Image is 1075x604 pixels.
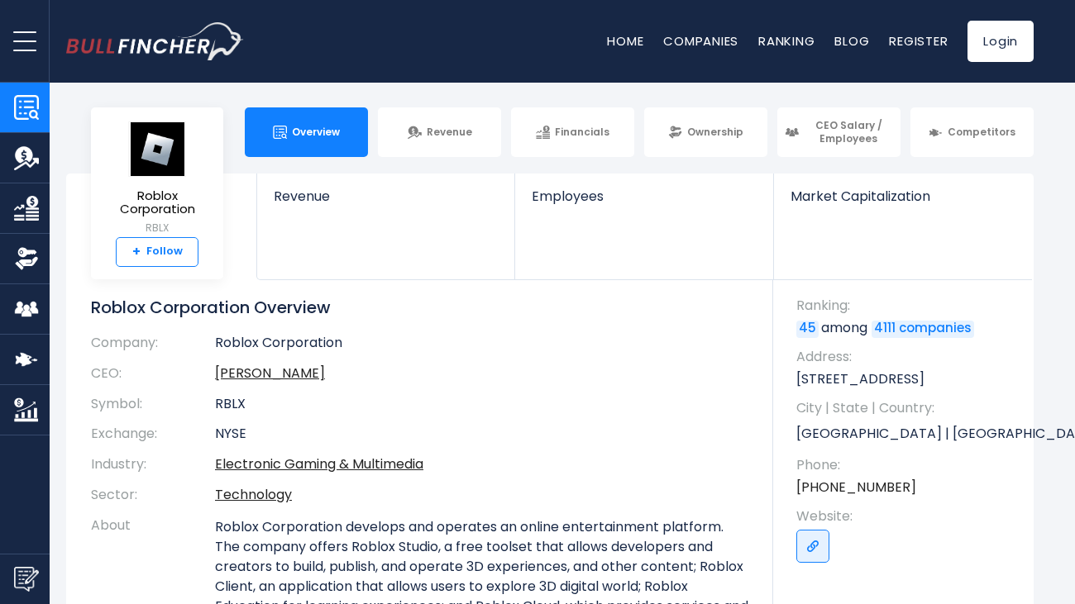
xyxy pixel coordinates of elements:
img: Ownership [14,246,39,271]
a: Blog [834,32,869,50]
span: Phone: [796,456,1017,474]
td: NYSE [215,419,748,449]
th: Symbol: [91,389,215,420]
span: City | State | Country: [796,399,1017,417]
span: Roblox Corporation [104,189,210,216]
a: Electronic Gaming & Multimedia [215,454,423,473]
span: Market Capitalization [791,188,1015,204]
strong: + [132,245,141,259]
span: Ownership [687,126,743,139]
span: Overview [292,126,340,139]
img: bullfincher logo [66,22,244,60]
a: ceo [215,364,325,383]
td: Roblox Corporation [215,335,748,359]
span: Revenue [274,188,498,204]
a: Register [889,32,948,50]
th: CEO: [91,359,215,389]
a: Login [967,21,1034,62]
th: Exchange: [91,419,215,449]
small: RBLX [104,221,210,235]
a: Competitors [910,107,1034,157]
th: Company: [91,335,215,359]
a: Employees [515,174,772,232]
span: Employees [532,188,756,204]
a: Technology [215,485,292,504]
th: Sector: [91,480,215,511]
th: Industry: [91,449,215,480]
span: Address: [796,348,1017,366]
span: Financials [555,126,609,139]
a: CEO Salary / Employees [777,107,901,157]
span: Revenue [427,126,472,139]
a: Companies [663,32,738,50]
a: Ranking [758,32,815,50]
span: CEO Salary / Employees [804,119,893,145]
a: 45 [796,321,819,337]
span: Ranking: [796,297,1017,315]
a: Roblox Corporation RBLX [103,121,211,237]
a: +Follow [116,237,198,267]
a: 4111 companies [872,321,974,337]
a: Go to homepage [66,22,244,60]
a: Go to link [796,530,829,563]
a: Overview [245,107,368,157]
a: Financials [511,107,634,157]
a: Market Capitalization [774,174,1032,232]
td: RBLX [215,389,748,420]
a: Home [607,32,643,50]
a: [PHONE_NUMBER] [796,478,916,497]
p: [STREET_ADDRESS] [796,370,1017,388]
span: Competitors [948,126,1015,139]
a: Revenue [257,174,514,232]
a: Revenue [378,107,501,157]
span: Website: [796,507,1017,526]
a: Ownership [644,107,767,157]
p: among [796,319,1017,337]
h1: Roblox Corporation Overview [91,297,748,318]
p: [GEOGRAPHIC_DATA] | [GEOGRAPHIC_DATA] | US [796,421,1017,446]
